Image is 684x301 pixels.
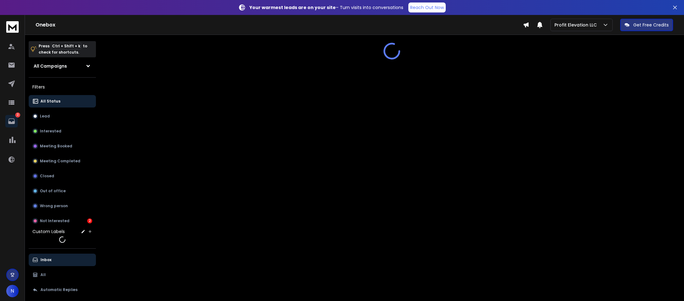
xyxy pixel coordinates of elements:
a: Reach Out Now [408,2,446,12]
p: Interested [40,129,61,134]
button: Meeting Completed [29,155,96,167]
p: Meeting Booked [40,144,72,149]
p: Reach Out Now [410,4,444,11]
button: All Status [29,95,96,107]
p: Meeting Completed [40,159,80,164]
button: N [6,285,19,297]
p: Closed [40,174,54,179]
button: Not Interested2 [29,215,96,227]
button: Interested [29,125,96,137]
button: All Campaigns [29,60,96,72]
p: Inbox [40,257,51,262]
h3: Filters [29,83,96,91]
h1: All Campaigns [34,63,67,69]
p: All [40,272,46,277]
p: Not Interested [40,218,69,223]
a: 2 [5,115,18,127]
button: Out of office [29,185,96,197]
p: Press to check for shortcuts. [39,43,87,55]
button: Closed [29,170,96,182]
button: All [29,269,96,281]
h3: Custom Labels [32,228,65,235]
p: Profit Elevation LLC [554,22,599,28]
strong: Your warmest leads are on your site [249,4,336,11]
button: Inbox [29,254,96,266]
button: Lead [29,110,96,122]
button: Get Free Credits [620,19,673,31]
p: All Status [40,99,60,104]
p: Get Free Credits [633,22,669,28]
button: Wrong person [29,200,96,212]
p: Wrong person [40,203,68,208]
button: Meeting Booked [29,140,96,152]
button: Automatic Replies [29,284,96,296]
span: Ctrl + Shift + k [51,42,81,50]
h1: Onebox [36,21,523,29]
p: Automatic Replies [40,287,78,292]
p: Out of office [40,189,66,193]
p: 2 [15,112,20,117]
div: 2 [87,218,92,223]
p: Lead [40,114,50,119]
img: logo [6,21,19,33]
p: – Turn visits into conversations [249,4,403,11]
